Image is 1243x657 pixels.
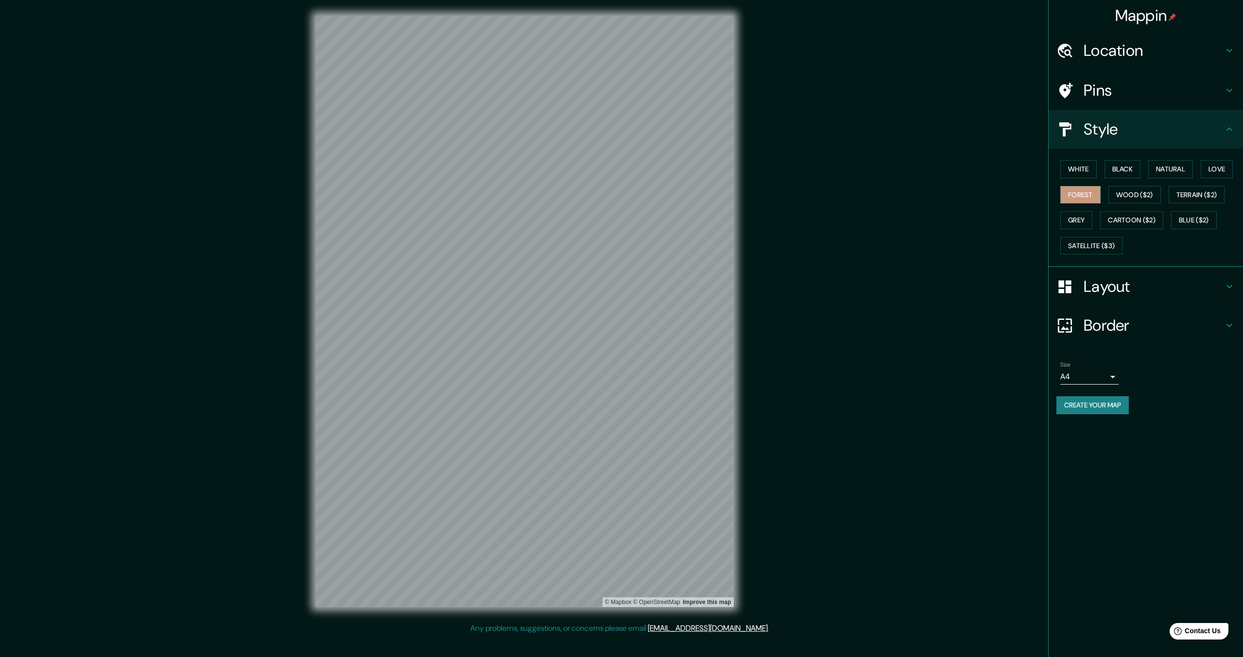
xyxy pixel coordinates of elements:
[1060,186,1101,204] button: Forest
[1201,160,1233,178] button: Love
[633,599,680,606] a: OpenStreetMap
[605,599,632,606] a: Mapbox
[1169,186,1225,204] button: Terrain ($2)
[315,16,734,607] canvas: Map
[1115,6,1177,25] h4: Mappin
[1056,396,1129,414] button: Create your map
[1060,369,1119,385] div: A4
[769,623,771,634] div: .
[1049,267,1243,306] div: Layout
[1169,13,1176,21] img: pin-icon.png
[1100,211,1163,229] button: Cartoon ($2)
[1084,81,1224,100] h4: Pins
[1105,160,1141,178] button: Black
[771,623,773,634] div: .
[470,623,769,634] p: Any problems, suggestions, or concerns please email .
[1060,160,1097,178] button: White
[683,599,731,606] a: Map feedback
[1171,211,1217,229] button: Blue ($2)
[1060,237,1122,255] button: Satellite ($3)
[1084,316,1224,335] h4: Border
[1084,119,1224,139] h4: Style
[1060,361,1070,369] label: Size
[648,623,768,633] a: [EMAIL_ADDRESS][DOMAIN_NAME]
[1108,186,1161,204] button: Wood ($2)
[1049,110,1243,149] div: Style
[1084,277,1224,296] h4: Layout
[1148,160,1193,178] button: Natural
[1049,31,1243,70] div: Location
[1049,306,1243,345] div: Border
[1084,41,1224,60] h4: Location
[1157,619,1232,646] iframe: Help widget launcher
[1049,71,1243,110] div: Pins
[1060,211,1092,229] button: Grey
